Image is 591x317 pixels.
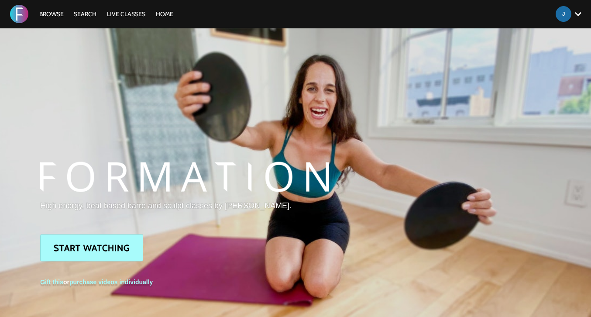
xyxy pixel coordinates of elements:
[10,5,28,23] img: FORMATION
[40,200,329,211] p: High energy, beat based barre and sculpt classes by [PERSON_NAME].
[69,279,153,286] a: purchase videos individually
[35,10,178,18] nav: Primary
[40,279,63,286] a: Gift this
[35,10,68,18] a: Browse
[40,234,143,262] a: Start Watching
[40,162,329,192] img: FORMATION
[103,10,150,18] a: LIVE CLASSES
[151,10,178,18] a: HOME
[69,10,101,18] a: Search
[40,279,153,286] span: or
